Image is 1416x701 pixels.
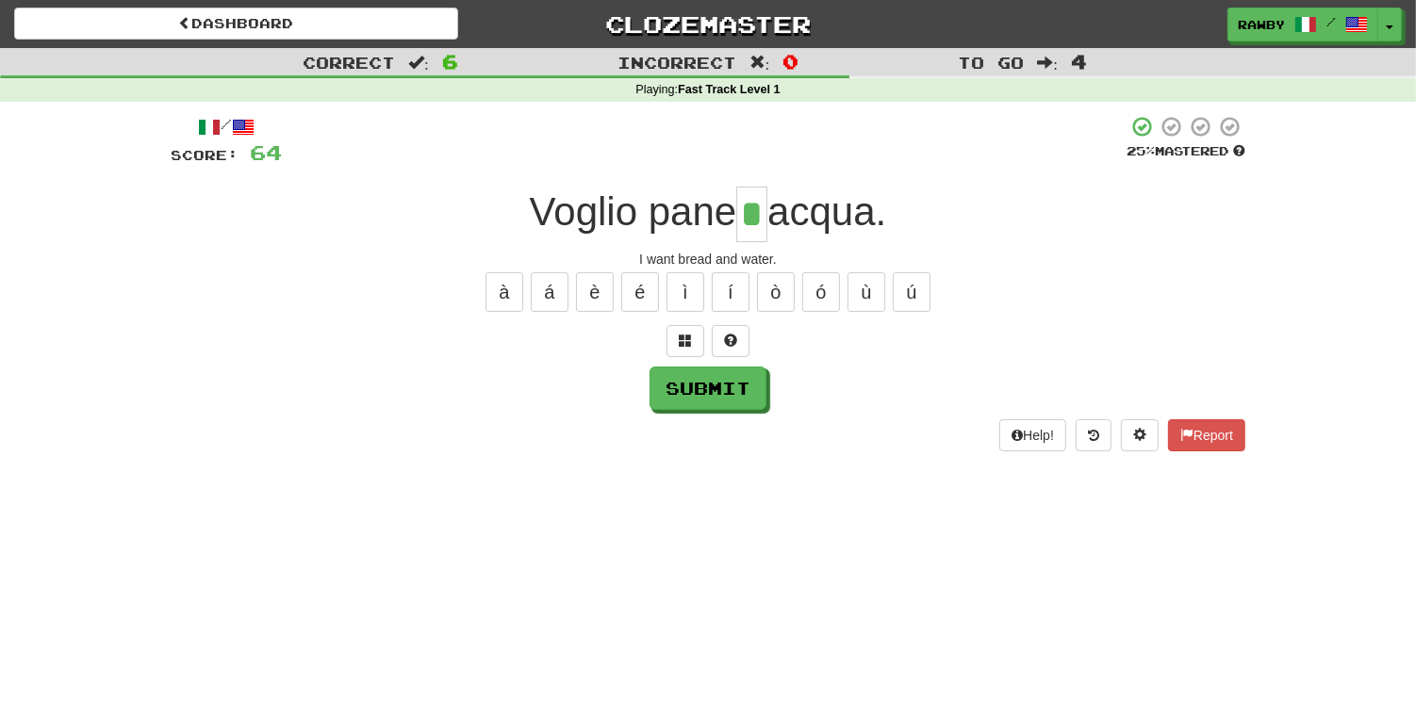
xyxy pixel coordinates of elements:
[1326,15,1336,28] span: /
[848,272,885,312] button: ù
[171,250,1245,269] div: I want bread and water.
[667,325,704,357] button: Switch sentence to multiple choice alt+p
[667,272,704,312] button: ì
[767,189,886,234] span: acqua.
[999,419,1066,451] button: Help!
[749,55,770,71] span: :
[408,55,429,71] span: :
[1076,419,1111,451] button: Round history (alt+y)
[1227,8,1378,41] a: rawby /
[486,272,523,312] button: à
[893,272,930,312] button: ú
[1168,419,1245,451] button: Report
[650,367,766,410] button: Submit
[171,115,282,139] div: /
[442,50,458,73] span: 6
[486,8,930,41] a: Clozemaster
[757,272,795,312] button: ò
[1127,143,1155,158] span: 25 %
[802,272,840,312] button: ó
[678,83,781,96] strong: Fast Track Level 1
[958,53,1024,72] span: To go
[621,272,659,312] button: é
[576,272,614,312] button: è
[712,272,749,312] button: í
[1238,16,1285,33] span: rawby
[250,140,282,164] span: 64
[530,189,737,234] span: Voglio pane
[1037,55,1058,71] span: :
[617,53,736,72] span: Incorrect
[531,272,568,312] button: á
[712,325,749,357] button: Single letter hint - you only get 1 per sentence and score half the points! alt+h
[171,147,239,163] span: Score:
[303,53,395,72] span: Correct
[14,8,458,40] a: Dashboard
[1071,50,1087,73] span: 4
[782,50,799,73] span: 0
[1127,143,1245,160] div: Mastered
